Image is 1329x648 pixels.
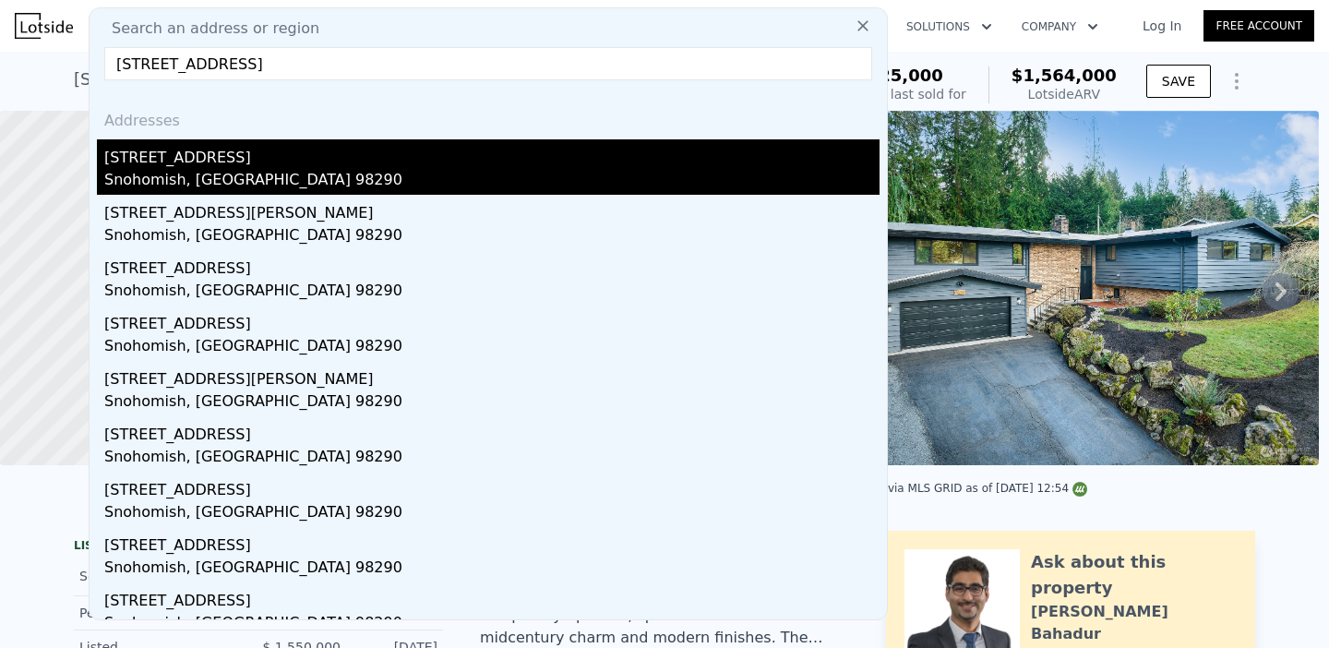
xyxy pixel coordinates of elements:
[104,47,872,80] input: Enter an address, city, region, neighborhood or zip code
[104,501,880,527] div: Snohomish, [GEOGRAPHIC_DATA] 98290
[815,85,966,103] div: Off Market, last sold for
[104,612,880,638] div: Snohomish, [GEOGRAPHIC_DATA] 98290
[838,66,943,85] span: $1,525,000
[1031,549,1237,601] div: Ask about this property
[104,527,880,557] div: [STREET_ADDRESS]
[79,564,244,588] div: Sold
[1120,17,1203,35] a: Log In
[97,95,880,139] div: Addresses
[97,18,319,40] span: Search an address or region
[1007,10,1113,43] button: Company
[1012,85,1117,103] div: Lotside ARV
[104,557,880,582] div: Snohomish, [GEOGRAPHIC_DATA] 98290
[104,390,880,416] div: Snohomish, [GEOGRAPHIC_DATA] 98290
[104,416,880,446] div: [STREET_ADDRESS]
[1218,63,1255,100] button: Show Options
[104,280,880,306] div: Snohomish, [GEOGRAPHIC_DATA] 98290
[104,472,880,501] div: [STREET_ADDRESS]
[104,306,880,335] div: [STREET_ADDRESS]
[104,582,880,612] div: [STREET_ADDRESS]
[1146,65,1211,98] button: SAVE
[74,538,443,557] div: LISTING & SALE HISTORY
[79,604,244,622] div: Pending
[104,361,880,390] div: [STREET_ADDRESS][PERSON_NAME]
[1012,66,1117,85] span: $1,564,000
[104,139,880,169] div: [STREET_ADDRESS]
[1203,10,1314,42] a: Free Account
[892,10,1007,43] button: Solutions
[104,250,880,280] div: [STREET_ADDRESS]
[1072,482,1087,497] img: NWMLS Logo
[74,66,621,92] div: [STREET_ADDRESS][PERSON_NAME] , [PERSON_NAME] , WA 98020
[844,111,1319,465] img: Sale: 127226335 Parcel: 103665551
[15,13,73,39] img: Lotside
[104,195,880,224] div: [STREET_ADDRESS][PERSON_NAME]
[104,446,880,472] div: Snohomish, [GEOGRAPHIC_DATA] 98290
[104,335,880,361] div: Snohomish, [GEOGRAPHIC_DATA] 98290
[104,169,880,195] div: Snohomish, [GEOGRAPHIC_DATA] 98290
[1031,601,1237,645] div: [PERSON_NAME] Bahadur
[104,224,880,250] div: Snohomish, [GEOGRAPHIC_DATA] 98290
